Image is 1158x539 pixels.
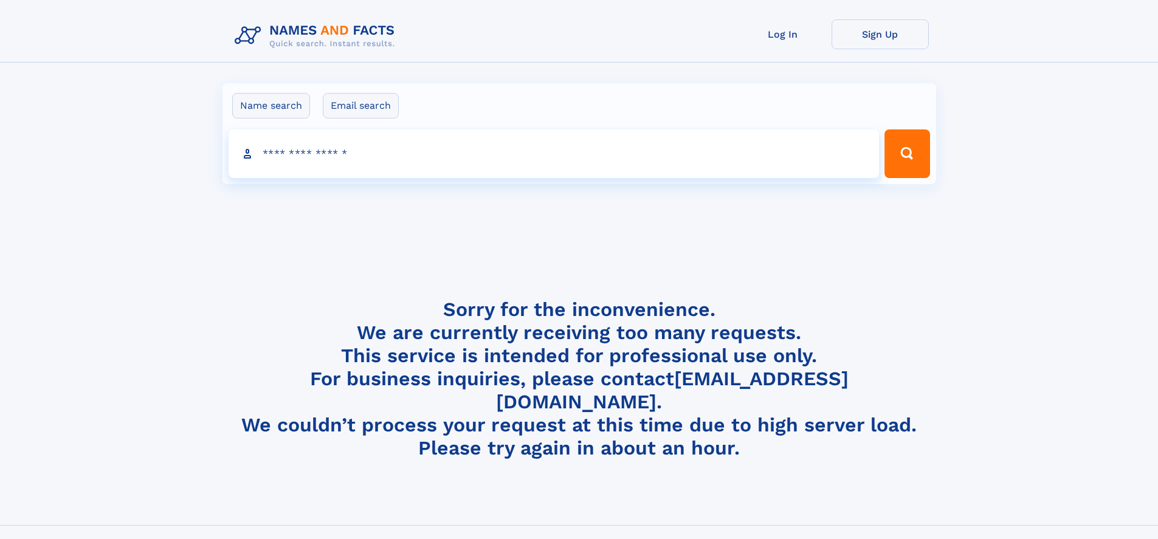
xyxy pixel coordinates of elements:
[884,129,929,178] button: Search Button
[734,19,832,49] a: Log In
[230,19,405,52] img: Logo Names and Facts
[496,367,849,413] a: [EMAIL_ADDRESS][DOMAIN_NAME]
[232,93,310,118] label: Name search
[230,298,929,460] h4: Sorry for the inconvenience. We are currently receiving too many requests. This service is intend...
[229,129,880,178] input: search input
[832,19,929,49] a: Sign Up
[323,93,399,118] label: Email search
